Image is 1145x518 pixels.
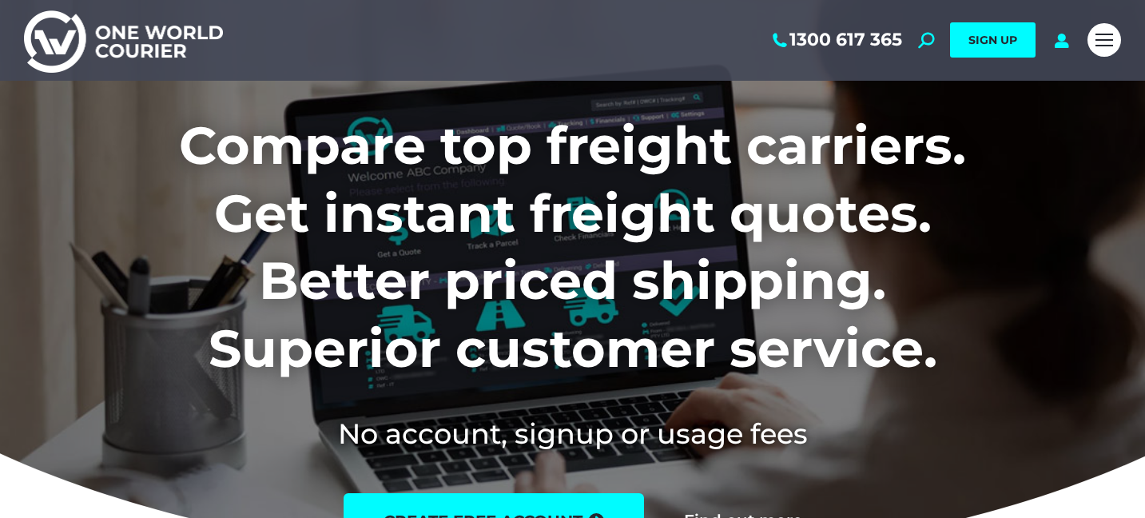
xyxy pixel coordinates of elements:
[1087,23,1121,57] a: Mobile menu icon
[74,112,1071,382] h1: Compare top freight carriers. Get instant freight quotes. Better priced shipping. Superior custom...
[24,8,223,73] img: One World Courier
[950,22,1036,58] a: SIGN UP
[968,33,1017,47] span: SIGN UP
[74,414,1071,453] h2: No account, signup or usage fees
[769,30,902,50] a: 1300 617 365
